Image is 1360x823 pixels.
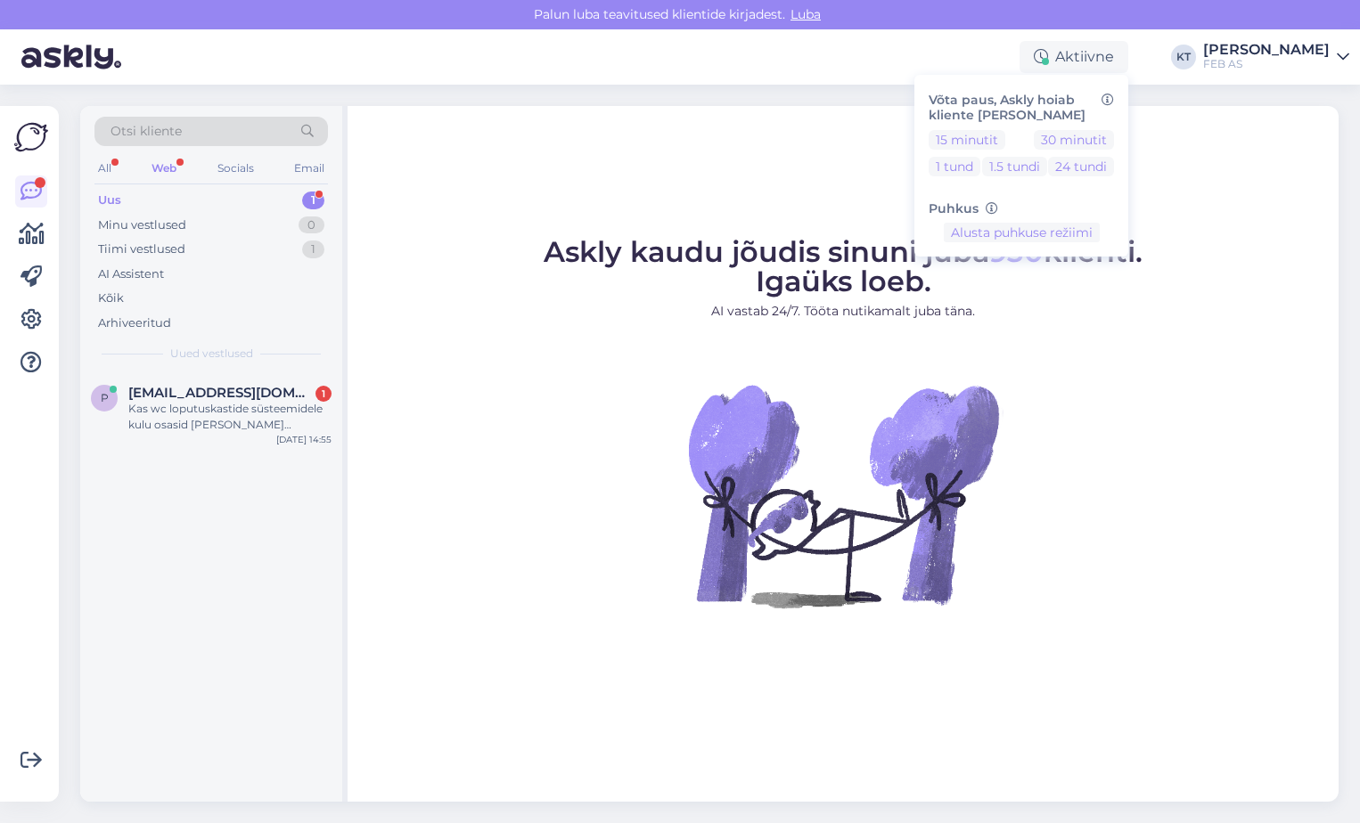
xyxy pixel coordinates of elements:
[944,223,1100,242] button: Alusta puhkuse režiimi
[98,314,171,332] div: Arhiveeritud
[128,385,314,401] span: priit.korge@gmail.com
[98,216,186,234] div: Minu vestlused
[929,201,1114,216] h6: Puhkus
[1034,130,1114,150] button: 30 minutit
[785,6,826,22] span: Luba
[929,130,1005,150] button: 15 minutit
[111,122,182,141] span: Otsi kliente
[315,386,332,402] div: 1
[148,157,180,180] div: Web
[98,289,124,307] div: Kõik
[1048,157,1114,176] button: 24 tundi
[14,120,48,154] img: Askly Logo
[94,157,115,180] div: All
[302,191,324,209] div: 1
[101,391,109,404] span: p
[1203,43,1349,71] a: [PERSON_NAME]FEB AS
[276,433,332,446] div: [DATE] 14:55
[683,335,1004,656] img: No Chat active
[1203,43,1330,57] div: [PERSON_NAME]
[1020,41,1128,73] div: Aktiivne
[291,157,328,180] div: Email
[929,93,1114,123] h6: Võta paus, Askly hoiab kliente [PERSON_NAME]
[98,265,164,283] div: AI Assistent
[982,157,1047,176] button: 1.5 tundi
[929,157,980,176] button: 1 tund
[214,157,258,180] div: Socials
[302,240,324,258] div: 1
[544,302,1143,321] p: AI vastab 24/7. Tööta nutikamalt juba täna.
[1171,45,1196,69] div: KT
[299,216,324,234] div: 0
[98,240,185,258] div: Tiimi vestlused
[170,346,253,362] span: Uued vestlused
[98,191,121,209] div: Uus
[128,401,332,433] div: Kas wc loputuskastide süsteemidele kulu osasid [PERSON_NAME] müüakse?
[544,234,1143,298] span: Askly kaudu jõudis sinuni juba klienti. Igaüks loeb.
[1203,57,1330,71] div: FEB AS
